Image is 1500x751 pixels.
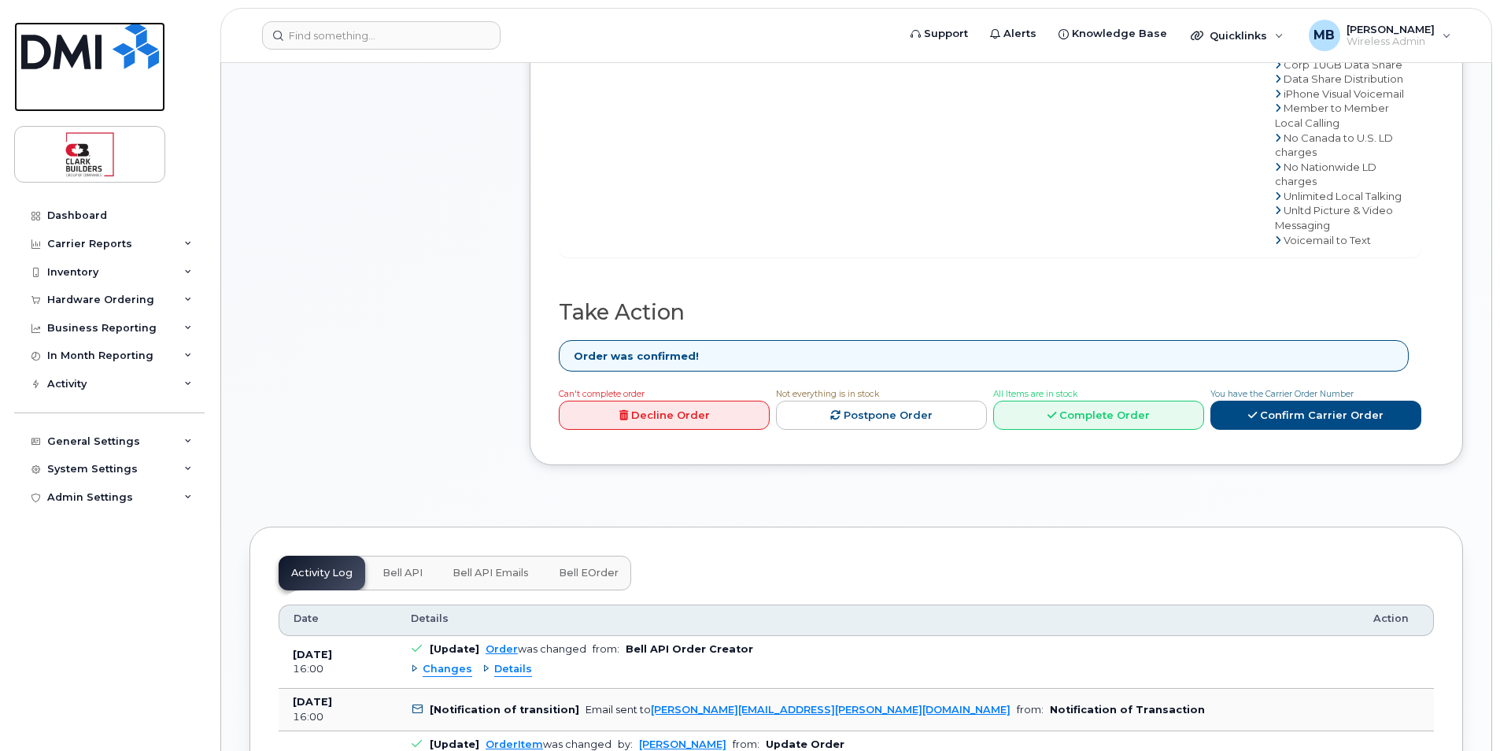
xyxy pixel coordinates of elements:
div: was changed [486,738,611,750]
span: Quicklinks [1210,29,1267,42]
b: [Update] [430,643,479,655]
b: [DATE] [293,696,332,708]
span: Bell eOrder [559,567,619,579]
span: Voicemail to Text [1284,234,1371,246]
span: Wireless Admin [1347,35,1435,48]
span: by: [618,738,633,750]
span: Not everything is in stock [776,389,879,399]
input: Find something... [262,21,501,50]
span: Changes [423,662,472,677]
span: No Nationwide LD charges [1275,161,1376,188]
div: Matthew Buttrey [1298,20,1462,51]
div: 16:00 [293,710,382,724]
b: [Update] [430,738,479,750]
span: Unltd Picture & Video Messaging [1275,204,1393,231]
b: Update Order [766,738,844,750]
a: Support [900,18,979,50]
span: Support [924,26,968,42]
span: Member to Member Local Calling [1275,102,1389,129]
b: Bell API Order Creator [626,643,753,655]
h2: Take Action [559,301,1421,324]
span: MB [1313,26,1335,45]
a: Confirm Carrier Order [1210,401,1421,430]
iframe: Messenger Launcher [1432,683,1488,739]
a: Order [486,643,518,655]
span: from: [1017,704,1044,716]
a: [PERSON_NAME] [639,738,726,750]
span: You have the Carrier Order Number [1210,389,1354,399]
span: Data Share Distribution [1284,72,1403,85]
b: [DATE] [293,649,332,660]
strong: Order was confirmed! [574,349,699,364]
span: All Items are in stock [993,389,1077,399]
a: Postpone Order [776,401,987,430]
span: Bell API [382,567,423,579]
span: Date [294,612,319,626]
a: OrderItem [486,738,543,750]
b: [Notification of transition] [430,704,579,716]
a: Complete Order [993,401,1204,430]
b: Notification of Transaction [1050,704,1205,716]
span: Unlimited Local Talking [1284,190,1402,202]
span: Alerts [1003,26,1036,42]
div: was changed [486,643,586,655]
th: Action [1359,605,1434,636]
div: 16:00 [293,662,382,676]
a: Alerts [979,18,1047,50]
span: from: [593,643,619,655]
span: Corp 10GB Data Share [1284,58,1402,71]
span: No Canada to U.S. LD charges [1275,131,1393,159]
span: [PERSON_NAME] [1347,23,1435,35]
span: Can't complete order [559,389,645,399]
a: [PERSON_NAME][EMAIL_ADDRESS][PERSON_NAME][DOMAIN_NAME] [651,704,1010,716]
span: Details [494,662,532,677]
span: Details [411,612,449,626]
span: Bell API Emails [453,567,529,579]
div: Quicklinks [1180,20,1295,51]
span: Knowledge Base [1072,26,1167,42]
a: Decline Order [559,401,770,430]
span: iPhone Visual Voicemail [1284,87,1404,100]
a: Knowledge Base [1047,18,1178,50]
div: Email sent to [586,704,1010,716]
span: from: [733,738,759,750]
